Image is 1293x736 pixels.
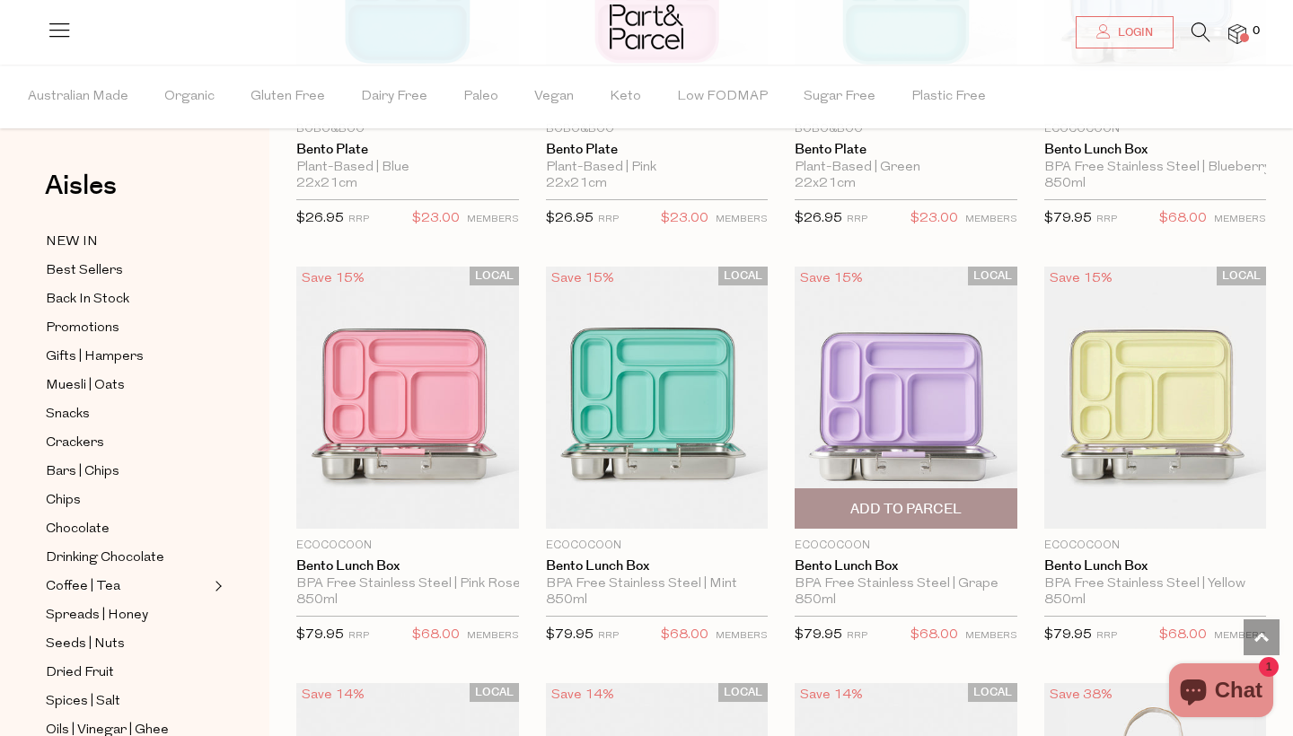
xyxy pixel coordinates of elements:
[46,604,209,626] a: Spreads | Honey
[46,576,120,598] span: Coffee | Tea
[795,212,842,225] span: $26.95
[463,66,498,128] span: Paleo
[795,267,868,291] div: Save 15%
[46,690,209,713] a: Spices | Salt
[716,631,768,641] small: MEMBERS
[795,592,836,609] span: 850ml
[546,160,769,176] div: Plant-Based | Pink
[795,142,1017,158] a: Bento Plate
[795,488,1017,529] button: Add To Parcel
[795,176,856,192] span: 22x21cm
[46,375,125,397] span: Muesli | Oats
[1044,576,1267,592] div: BPA Free Stainless Steel | Yellow
[546,212,594,225] span: $26.95
[46,460,209,483] a: Bars | Chips
[296,538,519,554] p: Ecococoon
[546,267,620,291] div: Save 15%
[296,683,370,707] div: Save 14%
[46,575,209,598] a: Coffee | Tea
[910,207,958,231] span: $23.00
[598,631,619,641] small: RRP
[1164,663,1279,722] inbox-online-store-chat: Shopify online store chat
[1044,267,1267,529] img: Bento Lunch Box
[1214,215,1266,224] small: MEMBERS
[795,558,1017,574] a: Bento Lunch Box
[1248,23,1264,39] span: 0
[968,683,1017,702] span: LOCAL
[470,683,519,702] span: LOCAL
[546,592,587,609] span: 850ml
[1044,176,1086,192] span: 850ml
[1044,683,1118,707] div: Save 38%
[251,66,325,128] span: Gluten Free
[28,66,128,128] span: Australian Made
[46,288,209,311] a: Back In Stock
[46,519,110,540] span: Chocolate
[1044,628,1092,642] span: $79.95
[661,624,708,647] span: $68.00
[965,215,1017,224] small: MEMBERS
[467,215,519,224] small: MEMBERS
[847,215,867,224] small: RRP
[610,66,641,128] span: Keto
[1044,592,1086,609] span: 850ml
[661,207,708,231] span: $23.00
[534,66,574,128] span: Vegan
[804,66,875,128] span: Sugar Free
[1159,207,1207,231] span: $68.00
[1159,624,1207,647] span: $68.00
[296,628,344,642] span: $79.95
[677,66,768,128] span: Low FODMAP
[1217,267,1266,285] span: LOCAL
[968,267,1017,285] span: LOCAL
[46,547,209,569] a: Drinking Chocolate
[296,558,519,574] a: Bento Lunch Box
[45,166,117,206] span: Aisles
[296,121,519,137] p: Bobo&boo
[46,634,125,655] span: Seeds | Nuts
[1044,160,1267,176] div: BPA Free Stainless Steel | Blueberry
[164,66,215,128] span: Organic
[850,500,962,519] span: Add To Parcel
[718,267,768,285] span: LOCAL
[296,576,519,592] div: BPA Free Stainless Steel | Pink Rose
[610,4,683,49] img: Part&Parcel
[46,289,129,311] span: Back In Stock
[46,374,209,397] a: Muesli | Oats
[847,631,867,641] small: RRP
[46,318,119,339] span: Promotions
[46,259,209,282] a: Best Sellers
[46,433,104,454] span: Crackers
[470,267,519,285] span: LOCAL
[46,346,144,368] span: Gifts | Hampers
[296,267,519,529] img: Bento Lunch Box
[46,489,209,512] a: Chips
[910,624,958,647] span: $68.00
[46,691,120,713] span: Spices | Salt
[46,461,119,483] span: Bars | Chips
[546,142,769,158] a: Bento Plate
[296,267,370,291] div: Save 15%
[546,176,607,192] span: 22x21cm
[296,160,519,176] div: Plant-Based | Blue
[546,558,769,574] a: Bento Lunch Box
[795,683,868,707] div: Save 14%
[546,683,620,707] div: Save 14%
[296,142,519,158] a: Bento Plate
[1076,16,1174,48] a: Login
[795,267,1017,529] img: Bento Lunch Box
[46,260,123,282] span: Best Sellers
[965,631,1017,641] small: MEMBERS
[46,232,98,253] span: NEW IN
[1096,215,1117,224] small: RRP
[1044,267,1118,291] div: Save 15%
[1214,631,1266,641] small: MEMBERS
[1044,538,1267,554] p: Ecococoon
[412,207,460,231] span: $23.00
[46,404,90,425] span: Snacks
[1044,142,1267,158] a: Bento Lunch Box
[46,490,81,512] span: Chips
[1228,24,1246,43] a: 0
[412,624,460,647] span: $68.00
[46,231,209,253] a: NEW IN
